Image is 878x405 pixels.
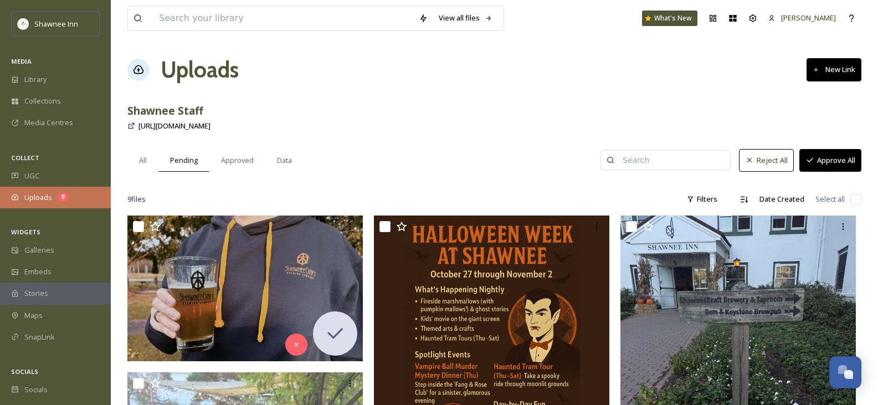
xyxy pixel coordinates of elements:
button: New Link [807,58,861,81]
img: ext_1759958235.909461_madelynae@gmail.com-IMG_5318.jpeg [127,216,363,361]
div: Date Created [754,188,810,210]
span: All [139,155,147,166]
span: Socials [24,385,48,395]
div: 9 [58,193,69,202]
input: Search [617,149,725,171]
span: Maps [24,310,43,321]
div: Filters [681,188,723,210]
img: shawnee-300x300.jpg [18,18,29,29]
span: [URL][DOMAIN_NAME] [138,121,210,131]
span: Uploads [24,192,52,203]
button: Approve All [799,149,861,172]
a: What's New [642,11,697,26]
a: [URL][DOMAIN_NAME] [138,119,210,132]
span: Shawnee Inn [34,19,78,29]
span: [PERSON_NAME] [781,13,836,23]
span: Stories [24,288,48,299]
a: View all files [433,7,498,29]
span: 9 file s [127,194,146,204]
span: MEDIA [11,57,32,65]
span: Library [24,74,47,85]
span: WIDGETS [11,228,40,236]
span: UGC [24,171,39,181]
a: Uploads [161,53,239,86]
span: SnapLink [24,332,55,342]
span: Select all [815,194,845,204]
span: Embeds [24,266,52,277]
span: Pending [170,155,198,166]
button: Open Chat [829,356,861,388]
span: Approved [221,155,254,166]
span: Data [277,155,292,166]
span: Media Centres [24,117,73,128]
input: Search your library [153,6,413,30]
span: COLLECT [11,153,39,162]
span: Galleries [24,245,54,255]
span: SOCIALS [11,367,38,376]
strong: Shawnee Staff [127,103,203,118]
span: Collections [24,96,61,106]
a: [PERSON_NAME] [763,7,841,29]
button: Reject All [739,149,794,172]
